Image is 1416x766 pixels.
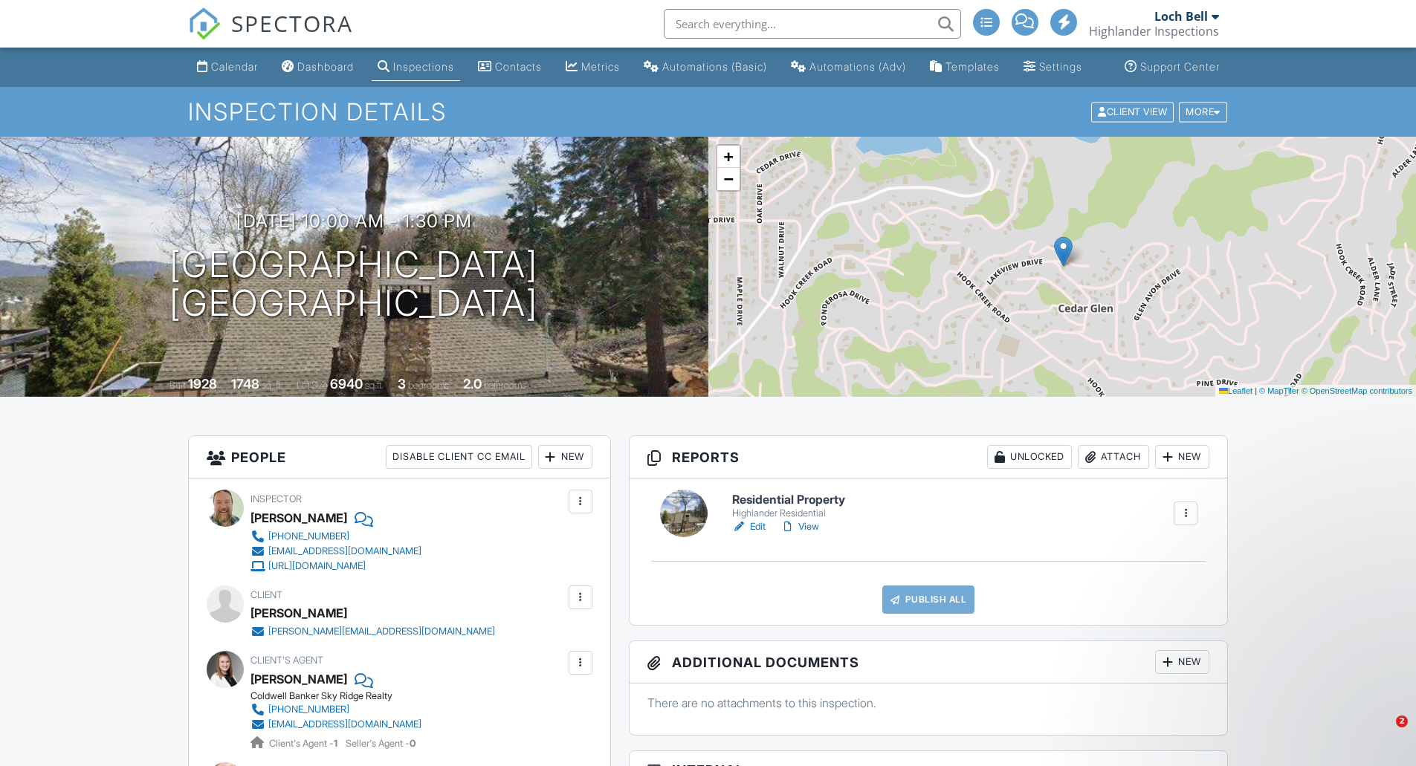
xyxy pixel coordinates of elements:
[365,380,384,391] span: sq.ft.
[1018,53,1088,81] a: Settings
[1078,445,1149,469] div: Attach
[250,507,347,529] div: [PERSON_NAME]
[330,376,363,392] div: 6940
[732,519,766,534] a: Edit
[1039,60,1082,73] div: Settings
[211,60,258,73] div: Calendar
[250,624,495,639] a: [PERSON_NAME][EMAIL_ADDRESS][DOMAIN_NAME]
[630,436,1228,478] h3: Reports
[250,702,421,717] a: [PHONE_NUMBER]
[723,147,733,166] span: +
[297,380,328,391] span: Lot Size
[1259,386,1299,395] a: © MapTiler
[882,585,975,614] a: Publish All
[231,376,259,392] div: 1748
[560,53,626,81] a: Metrics
[250,655,323,666] span: Client's Agent
[538,445,592,469] div: New
[647,695,1210,711] p: There are no attachments to this inspection.
[924,53,1006,81] a: Templates
[398,376,406,392] div: 3
[664,9,961,39] input: Search everything...
[386,445,532,469] div: Disable Client CC Email
[268,545,421,557] div: [EMAIL_ADDRESS][DOMAIN_NAME]
[1302,386,1412,395] a: © OpenStreetMap contributors
[188,99,1229,125] h1: Inspection Details
[662,60,767,73] div: Automations (Basic)
[268,718,421,730] div: [EMAIL_ADDRESS][DOMAIN_NAME]
[1155,445,1209,469] div: New
[717,146,740,168] a: Zoom in
[732,507,845,519] div: Highlander Residential
[269,738,340,749] span: Client's Agent -
[236,211,472,231] h3: [DATE] 10:00 am - 1:30 pm
[780,519,819,534] a: View
[1090,106,1177,117] a: Client View
[188,20,353,51] a: SPECTORA
[334,738,337,749] strong: 1
[630,641,1228,684] h3: Additional Documents
[1219,386,1252,395] a: Leaflet
[581,60,620,73] div: Metrics
[297,60,354,73] div: Dashboard
[472,53,548,81] a: Contacts
[723,169,733,188] span: −
[231,7,353,39] span: SPECTORA
[717,168,740,190] a: Zoom out
[1179,102,1227,122] div: More
[408,380,449,391] span: bedrooms
[268,530,349,542] div: [PHONE_NUMBER]
[268,626,495,637] div: [PERSON_NAME][EMAIL_ADDRESS][DOMAIN_NAME]
[785,53,912,81] a: Automations (Advanced)
[484,380,526,391] span: bathrooms
[1140,60,1220,73] div: Support Center
[250,602,347,624] div: [PERSON_NAME]
[809,60,906,73] div: Automations (Adv)
[1054,236,1073,267] img: Marker
[169,245,538,324] h1: [GEOGRAPHIC_DATA] [GEOGRAPHIC_DATA]
[250,559,421,574] a: [URL][DOMAIN_NAME]
[250,544,421,559] a: [EMAIL_ADDRESS][DOMAIN_NAME]
[463,376,482,392] div: 2.0
[495,60,542,73] div: Contacts
[250,493,302,504] span: Inspector
[189,436,610,478] h3: People
[1154,9,1208,24] div: Loch Bell
[188,376,217,392] div: 1928
[250,529,421,544] a: [PHONE_NUMBER]
[268,560,366,572] div: [URL][DOMAIN_NAME]
[250,717,421,732] a: [EMAIL_ADDRESS][DOMAIN_NAME]
[1396,715,1408,727] span: 2
[250,690,433,702] div: Coldwell Banker Sky Ridge Realty
[188,7,221,40] img: The Best Home Inspection Software - Spectora
[638,53,773,81] a: Automations (Basic)
[732,493,845,519] a: Residential Property Highlander Residential
[732,493,845,507] h6: Residential Property
[1089,24,1219,39] div: Highlander Inspections
[346,738,416,749] span: Seller's Agent -
[1255,386,1257,395] span: |
[987,445,1072,469] div: Unlocked
[250,668,347,690] a: [PERSON_NAME]
[250,589,282,600] span: Client
[276,53,360,81] a: Dashboard
[1365,715,1401,751] iframe: Intercom live chat
[268,704,349,715] div: [PHONE_NUMBER]
[191,53,264,81] a: Calendar
[945,60,1000,73] div: Templates
[169,380,186,391] span: Built
[393,60,454,73] div: Inspections
[372,53,460,81] a: Inspections
[1119,53,1226,81] a: Support Center
[262,380,282,391] span: sq. ft.
[1091,102,1174,122] div: Client View
[410,738,416,749] strong: 0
